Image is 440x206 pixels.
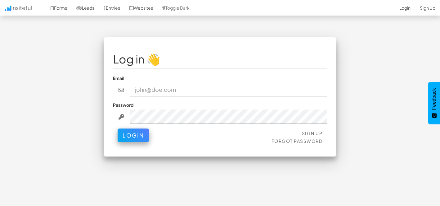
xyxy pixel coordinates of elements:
[113,53,327,65] h1: Log in 👋
[118,129,149,142] button: Login
[428,82,440,124] button: Feedback - Show survey
[302,130,323,136] a: Sign Up
[130,83,327,97] input: john@doe.com
[431,88,437,110] span: Feedback
[5,6,11,11] img: icon.png
[113,102,133,108] label: Password
[113,75,124,81] label: Email
[272,138,323,144] a: Forgot Password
